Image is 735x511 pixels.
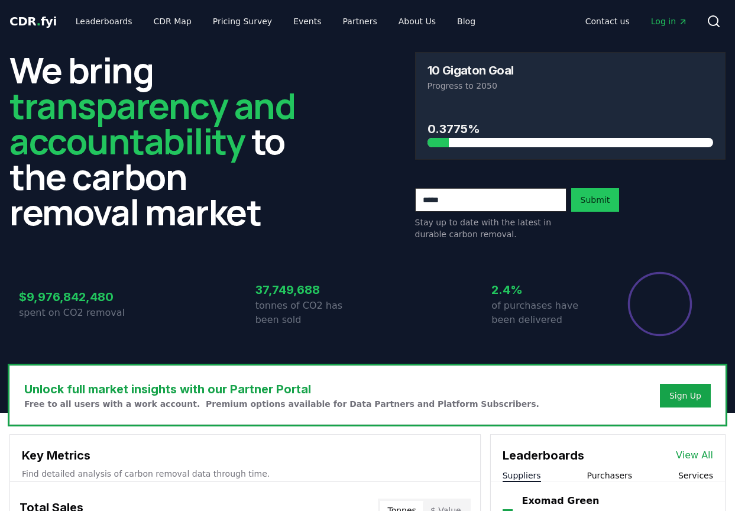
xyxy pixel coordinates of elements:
[19,288,131,306] h3: $9,976,842,480
[428,64,514,76] h3: 10 Gigaton Goal
[66,11,142,32] a: Leaderboards
[503,447,584,464] h3: Leaderboards
[144,11,201,32] a: CDR Map
[24,398,539,410] p: Free to all users with a work account. Premium options available for Data Partners and Platform S...
[571,188,620,212] button: Submit
[24,380,539,398] h3: Unlock full market insights with our Partner Portal
[333,11,387,32] a: Partners
[627,271,693,337] div: Percentage of sales delivered
[448,11,485,32] a: Blog
[576,11,697,32] nav: Main
[522,494,600,508] a: Exomad Green
[389,11,445,32] a: About Us
[22,468,468,480] p: Find detailed analysis of carbon removal data through time.
[651,15,688,27] span: Log in
[9,81,295,165] span: transparency and accountability
[415,216,566,240] p: Stay up to date with the latest in durable carbon removal.
[284,11,331,32] a: Events
[9,52,320,229] h2: We bring to the carbon removal market
[491,299,604,327] p: of purchases have been delivered
[676,448,713,463] a: View All
[9,14,57,28] span: CDR fyi
[203,11,281,32] a: Pricing Survey
[66,11,485,32] nav: Main
[587,470,633,481] button: Purchasers
[491,281,604,299] h3: 2.4%
[37,14,41,28] span: .
[576,11,639,32] a: Contact us
[503,470,541,481] button: Suppliers
[660,384,711,407] button: Sign Up
[255,281,368,299] h3: 37,749,688
[678,470,713,481] button: Services
[428,80,714,92] p: Progress to 2050
[255,299,368,327] p: tonnes of CO2 has been sold
[9,13,57,30] a: CDR.fyi
[642,11,697,32] a: Log in
[428,120,714,138] h3: 0.3775%
[19,306,131,320] p: spent on CO2 removal
[669,390,701,402] a: Sign Up
[22,447,468,464] h3: Key Metrics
